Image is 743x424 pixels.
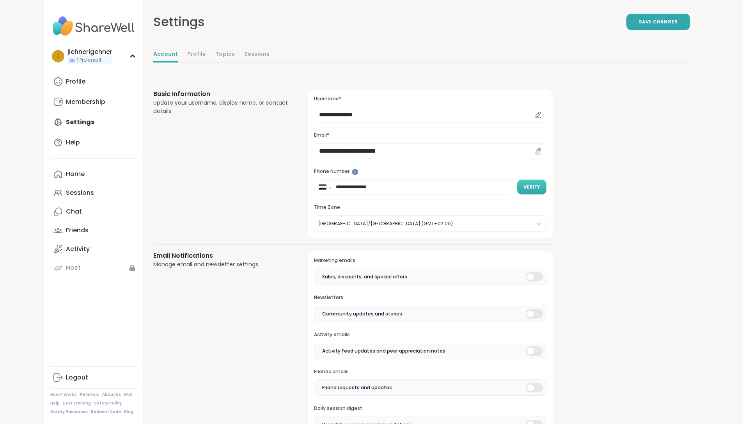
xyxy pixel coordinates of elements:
[153,89,289,99] h3: Basic Information
[50,221,137,240] a: Friends
[66,77,85,86] div: Profile
[67,48,112,56] div: jlehnerigehner
[153,99,289,115] div: Update your username, display name, or contact details
[352,169,358,175] iframe: Spotlight
[523,183,540,191] span: Verify
[187,47,206,62] a: Profile
[66,245,90,253] div: Activity
[215,47,235,62] a: Topics
[66,170,85,178] div: Home
[91,409,121,415] a: Redeem Code
[322,384,392,391] span: Friend requests and updates
[94,401,122,406] a: Safety Policy
[56,51,60,61] span: j
[322,310,402,317] span: Community updates and stories
[322,273,407,280] span: Sales, discounts, and special offers
[124,409,133,415] a: Blog
[66,189,94,197] div: Sessions
[50,183,137,202] a: Sessions
[50,133,137,152] a: Help
[639,18,677,25] span: Save Changes
[153,12,205,31] div: Settings
[314,331,546,338] h3: Activity emails
[626,14,690,30] button: Save Changes
[314,96,546,102] h3: Username*
[314,168,546,175] h3: Phone Number
[50,368,137,387] a: Logout
[50,409,88,415] a: Safety Resources
[66,98,105,106] div: Membership
[322,347,445,355] span: Activity Feed updates and peer appreciation notes
[50,392,76,397] a: How It Works
[66,207,82,216] div: Chat
[63,401,91,406] a: Host Training
[314,132,546,139] h3: Email*
[244,47,270,62] a: Sessions
[153,47,178,62] a: Account
[66,138,80,147] div: Help
[102,392,121,397] a: About Us
[66,226,89,235] div: Friends
[153,251,289,260] h3: Email Notifications
[77,57,101,64] span: 1 Pro credit
[314,294,546,301] h3: Newsletters
[50,93,137,111] a: Membership
[153,260,289,269] div: Manage email and newsletter settings
[66,264,81,272] div: Host
[517,180,546,194] button: Verify
[314,405,546,412] h3: Daily session digest
[314,257,546,264] h3: Marketing emails
[66,373,88,382] div: Logout
[50,72,137,91] a: Profile
[50,12,137,40] img: ShareWell Nav Logo
[314,369,546,375] h3: Friends emails
[50,240,137,258] a: Activity
[124,392,132,397] a: FAQ
[50,401,60,406] a: Help
[50,258,137,277] a: Host
[50,165,137,183] a: Home
[80,392,99,397] a: Referrals
[50,202,137,221] a: Chat
[314,204,546,211] h3: Time Zone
